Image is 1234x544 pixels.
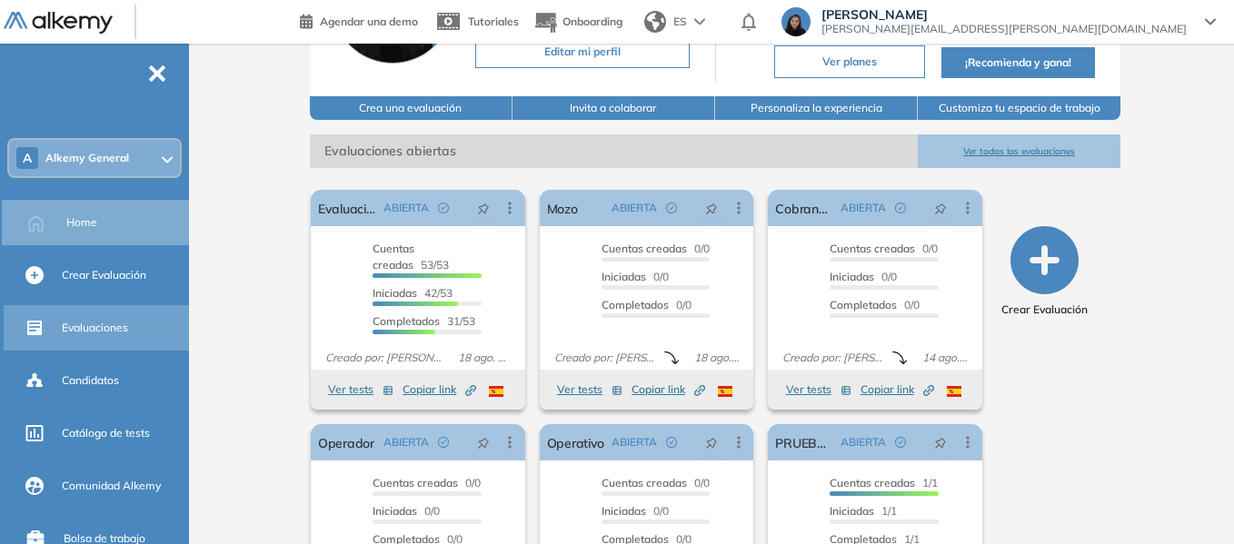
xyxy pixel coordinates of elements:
[477,201,490,215] span: pushpin
[644,11,666,33] img: world
[821,7,1187,22] span: [PERSON_NAME]
[310,96,513,120] button: Crea una evaluación
[373,286,453,300] span: 42/53
[775,350,892,366] span: Creado por: [PERSON_NAME]
[403,379,476,401] button: Copiar link
[547,424,605,460] a: Operativo
[632,381,705,398] span: Copiar link
[477,435,490,450] span: pushpin
[62,372,119,389] span: Candidatos
[775,424,833,460] a: PRUEBA MACRO AGENTE AI
[602,476,687,490] span: Cuentas creadas
[62,320,128,336] span: Evaluaciones
[841,434,886,450] span: ABIERTA
[830,298,920,312] span: 0/0
[373,504,440,518] span: 0/0
[821,22,1187,36] span: [PERSON_NAME][EMAIL_ADDRESS][PERSON_NAME][DOMAIN_NAME]
[475,35,690,68] button: Editar mi perfil
[1143,457,1234,544] iframe: Chat Widget
[463,428,503,457] button: pushpin
[841,200,886,216] span: ABIERTA
[915,350,975,366] span: 14 ago. 2025
[438,437,449,448] span: check-circle
[612,200,657,216] span: ABIERTA
[694,18,705,25] img: arrow
[602,270,646,283] span: Iniciadas
[328,379,393,401] button: Ver tests
[318,350,451,366] span: Creado por: [PERSON_NAME]
[861,379,934,401] button: Copiar link
[921,428,960,457] button: pushpin
[705,201,718,215] span: pushpin
[692,193,731,223] button: pushpin
[895,203,906,213] span: check-circle
[547,350,664,366] span: Creado por: [PERSON_NAME]
[310,134,918,168] span: Evaluaciones abiertas
[318,190,376,226] a: Evaluación inicial IA | Academy | Pomelo
[66,214,97,231] span: Home
[557,379,622,401] button: Ver tests
[562,15,622,28] span: Onboarding
[830,242,938,255] span: 0/0
[786,379,851,401] button: Ver tests
[934,201,947,215] span: pushpin
[934,435,947,450] span: pushpin
[830,476,915,490] span: Cuentas creadas
[300,9,418,31] a: Agendar una demo
[830,298,897,312] span: Completados
[774,45,925,78] button: Ver planes
[513,96,715,120] button: Invita a colaborar
[687,350,747,366] span: 18 ago. 2025
[718,386,732,397] img: ESP
[692,428,731,457] button: pushpin
[533,3,622,42] button: Onboarding
[451,350,517,366] span: 18 ago. 2025
[1001,226,1088,318] button: Crear Evaluación
[830,504,897,518] span: 1/1
[666,203,677,213] span: check-circle
[830,504,874,518] span: Iniciadas
[775,190,833,226] a: Cobranza telefónica
[45,151,129,165] span: Alkemy General
[489,386,503,397] img: ESP
[918,96,1120,120] button: Customiza tu espacio de trabajo
[602,242,687,255] span: Cuentas creadas
[830,242,915,255] span: Cuentas creadas
[4,12,113,35] img: Logo
[463,193,503,223] button: pushpin
[921,193,960,223] button: pushpin
[438,203,449,213] span: check-circle
[373,242,449,272] span: 53/53
[373,286,417,300] span: Iniciadas
[947,386,961,397] img: ESP
[602,270,669,283] span: 0/0
[602,476,710,490] span: 0/0
[602,298,692,312] span: 0/0
[318,424,374,460] a: Operador
[62,267,146,283] span: Crear Evaluación
[373,476,458,490] span: Cuentas creadas
[830,270,874,283] span: Iniciadas
[705,435,718,450] span: pushpin
[320,15,418,28] span: Agendar una demo
[895,437,906,448] span: check-circle
[373,314,475,328] span: 31/53
[23,151,32,165] span: A
[403,381,476,398] span: Copiar link
[383,200,429,216] span: ABIERTA
[373,314,440,328] span: Completados
[830,476,938,490] span: 1/1
[373,476,481,490] span: 0/0
[62,478,161,494] span: Comunidad Alkemy
[861,381,934,398] span: Copiar link
[1143,457,1234,544] div: Widget de chat
[1001,302,1088,318] span: Crear Evaluación
[715,96,918,120] button: Personaliza la experiencia
[602,298,669,312] span: Completados
[666,437,677,448] span: check-circle
[547,190,578,226] a: Mozo
[602,504,646,518] span: Iniciadas
[830,270,897,283] span: 0/0
[373,504,417,518] span: Iniciadas
[602,504,669,518] span: 0/0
